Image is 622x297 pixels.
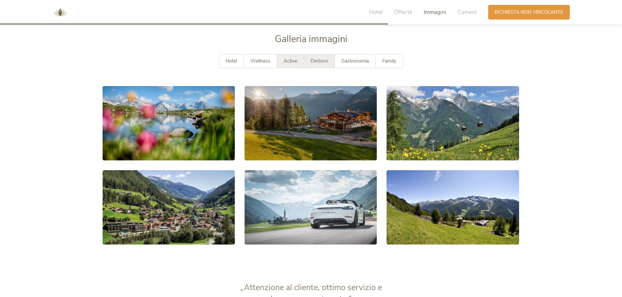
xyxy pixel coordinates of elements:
[495,9,563,16] span: Richiesta non vincolante
[275,33,347,45] span: Galleria immagini
[50,10,70,14] a: AMONTI & LUNARIS Wellnessresort
[458,8,477,16] span: Camere
[369,8,383,16] span: Hotel
[341,58,369,64] span: Gastronomia
[424,8,446,16] span: Immagini
[394,8,412,16] span: Offerte
[250,58,270,64] span: Wellness
[50,3,70,22] img: AMONTI & LUNARIS Wellnessresort
[226,58,237,64] span: Hotel
[311,58,328,64] span: Dintorni
[284,58,297,64] span: Active
[382,58,396,64] span: Family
